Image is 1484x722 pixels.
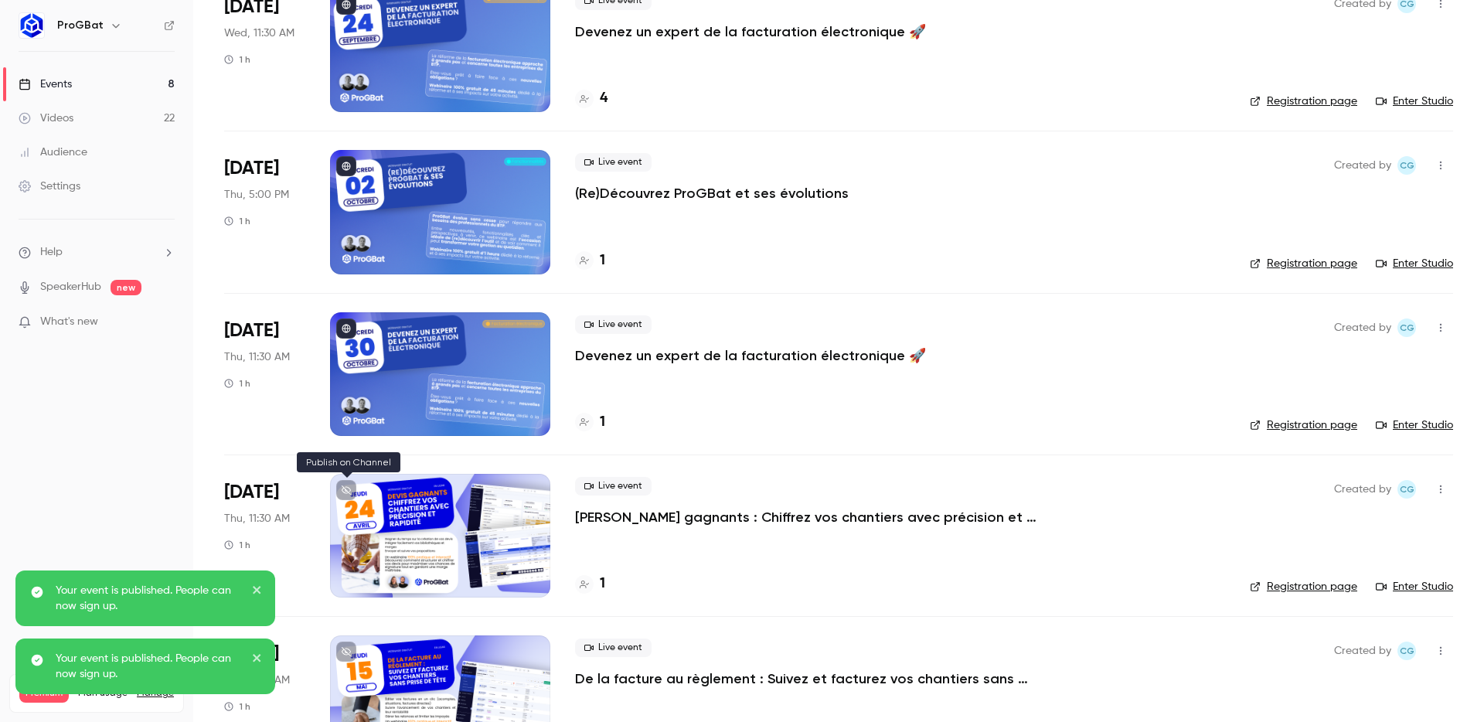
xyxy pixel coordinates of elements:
[224,53,250,66] div: 1 h
[224,474,305,598] div: Nov 6 Thu, 11:30 AM (Europe/Paris)
[575,153,652,172] span: Live event
[1400,318,1414,337] span: CG
[19,179,80,194] div: Settings
[40,244,63,261] span: Help
[224,156,279,181] span: [DATE]
[224,26,294,41] span: Wed, 11:30 AM
[1250,417,1357,433] a: Registration page
[1400,642,1414,660] span: CG
[1250,256,1357,271] a: Registration page
[252,651,263,669] button: close
[575,669,1039,688] a: De la facture au règlement : Suivez et facturez vos chantiers sans prise de tête
[224,318,279,343] span: [DATE]
[575,346,926,365] a: Devenez un expert de la facturation électronique 🚀
[224,150,305,274] div: Oct 2 Thu, 5:00 PM (Europe/Paris)
[1397,642,1416,660] span: Charles Gallard
[575,184,849,203] a: (Re)Découvrez ProGBat et ses évolutions
[600,88,608,109] h4: 4
[224,312,305,436] div: Oct 30 Thu, 11:30 AM (Europe/Paris)
[224,377,250,390] div: 1 h
[1334,156,1391,175] span: Created by
[575,574,605,594] a: 1
[40,279,101,295] a: SpeakerHub
[575,477,652,496] span: Live event
[575,508,1039,526] a: [PERSON_NAME] gagnants : Chiffrez vos chantiers avec précision et rapidité
[111,280,141,295] span: new
[575,412,605,433] a: 1
[57,18,104,33] h6: ProGBat
[224,349,290,365] span: Thu, 11:30 AM
[1334,480,1391,499] span: Created by
[1250,94,1357,109] a: Registration page
[575,88,608,109] a: 4
[19,244,175,261] li: help-dropdown-opener
[1376,417,1453,433] a: Enter Studio
[224,215,250,227] div: 1 h
[1397,156,1416,175] span: Charles Gallard
[1400,480,1414,499] span: CG
[1376,94,1453,109] a: Enter Studio
[575,22,926,41] a: Devenez un expert de la facturation électronique 🚀
[1376,256,1453,271] a: Enter Studio
[19,13,44,38] img: ProGBat
[1250,579,1357,594] a: Registration page
[224,539,250,551] div: 1 h
[19,77,72,92] div: Events
[252,583,263,601] button: close
[575,315,652,334] span: Live event
[40,314,98,330] span: What's new
[156,315,175,329] iframe: Noticeable Trigger
[1400,156,1414,175] span: CG
[19,145,87,160] div: Audience
[575,639,652,657] span: Live event
[224,511,290,526] span: Thu, 11:30 AM
[600,412,605,433] h4: 1
[1397,480,1416,499] span: Charles Gallard
[575,250,605,271] a: 1
[19,111,73,126] div: Videos
[1376,579,1453,594] a: Enter Studio
[224,480,279,505] span: [DATE]
[600,574,605,594] h4: 1
[600,250,605,271] h4: 1
[56,651,241,682] p: Your event is published. People can now sign up.
[1334,642,1391,660] span: Created by
[224,187,289,203] span: Thu, 5:00 PM
[1334,318,1391,337] span: Created by
[1397,318,1416,337] span: Charles Gallard
[56,583,241,614] p: Your event is published. People can now sign up.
